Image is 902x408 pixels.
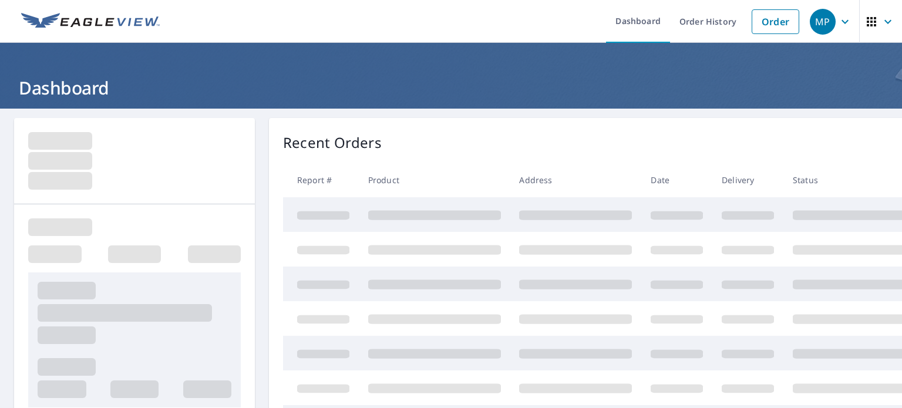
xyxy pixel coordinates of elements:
[283,132,382,153] p: Recent Orders
[712,163,783,197] th: Delivery
[14,76,888,100] h1: Dashboard
[21,13,160,31] img: EV Logo
[752,9,799,34] a: Order
[359,163,510,197] th: Product
[510,163,641,197] th: Address
[810,9,836,35] div: MP
[283,163,359,197] th: Report #
[641,163,712,197] th: Date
